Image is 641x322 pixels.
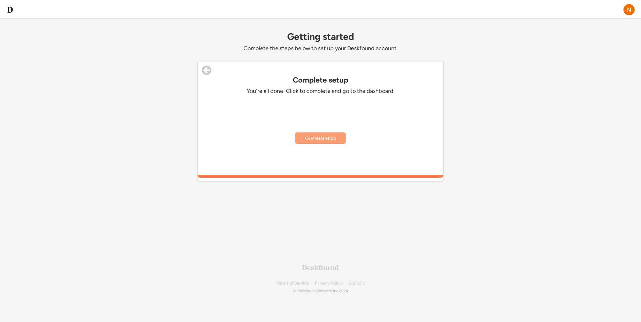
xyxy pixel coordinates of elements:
[349,281,365,286] a: Support
[198,45,443,52] div: Complete the steps below to set up your Deskfound account.
[6,6,14,13] img: d-whitebg.png
[198,76,443,84] div: Complete setup
[198,31,443,42] div: Getting started
[623,4,635,15] img: ACg8ocJq8NmwZj__GMvT3dNPlJWMZ9tE7Ip-mqIJuK9VMyq4tbCfJw=s96-c
[277,281,309,286] a: Terms of Service
[199,175,442,178] div: 100%
[315,281,343,286] a: Privacy Policy
[295,132,346,144] button: Complete setup
[226,88,415,95] div: You're all done! Click to complete and go to the dashboard.
[302,264,339,271] div: Deskfound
